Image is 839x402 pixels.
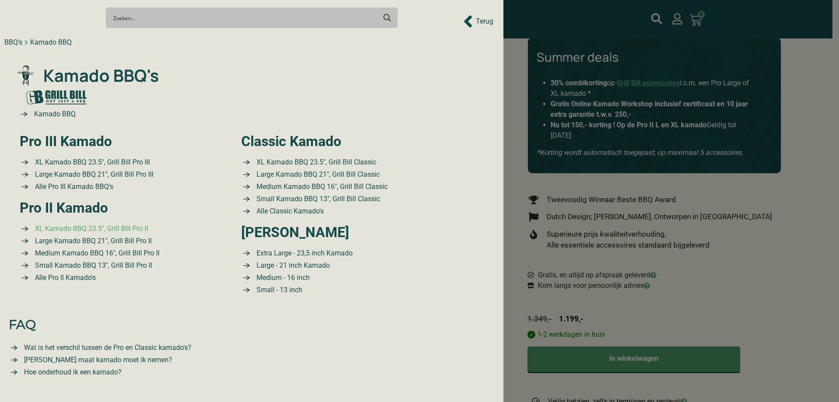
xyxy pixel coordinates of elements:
[20,182,224,192] a: Alle BBQ's
[32,109,76,119] span: Kamado BBQ
[254,285,302,295] span: Small - 13 inch
[9,367,495,378] a: Large kamado
[254,194,380,204] span: Small Kamado BBQ 13″, Grill Bill Classic
[113,10,376,26] input: Search input
[22,355,172,365] span: [PERSON_NAME] maat kamado moet ik nemen?
[254,273,310,283] span: Medium - 16 inch
[33,169,153,180] span: Large Kamado BBQ 21″, Grill Bill Pro III
[380,10,395,25] button: Search magnifier button
[20,169,224,180] a: Large Kamado BBQ 21″ Grill Bill Pro III
[254,157,376,168] span: XL Kamado BBQ 23.5″, Grill Bill Classic
[33,224,148,234] span: XL Kamado BBQ 23.5″, Grill Bill Pro II
[20,248,224,259] a: XL Kamado BBQ 23.5″ Grill Bill Pro II
[33,273,96,283] span: Alle Pro II Kamado's
[20,224,224,234] a: XL Kamado BBQ 23.5″ Grill Bill Pro II
[9,315,36,334] span: FAQ
[241,260,445,271] a: Large kamado
[4,37,22,48] div: BBQ's
[22,367,121,378] span: Hoe onderhoud ik een kamado?
[254,182,388,192] span: Medium Kamado BBQ 16″, Grill Bill Classic
[33,182,113,192] span: Alle Pro III Kamado BBQ's
[241,133,341,150] a: Classic Kamado
[33,157,150,168] span: XL Kamado BBQ 23.5″, Grill Bill Pro III
[19,109,488,119] a: Kamado BBQ
[20,133,112,150] a: Pro III Kamado
[20,260,224,271] a: Small Kamado BBQ 13″ Grill Bill Pro II
[33,248,159,259] span: Medium Kamado BBQ 16″, Grill Bill Pro II
[241,194,445,204] a: Small Kamado BBQ 13″
[20,199,108,216] a: Pro II Kamado
[254,206,324,217] span: Alle Classic Kamado's
[9,315,495,334] a: FAQ
[254,248,353,259] span: Extra Large - 23,5 inch Kamado
[33,236,152,246] span: Large Kamado BBQ 21″, Grill Bill Pro II
[254,169,380,180] span: Large Kamado BBQ 21″, Grill Bill Classic
[241,248,445,259] a: Extra Large kamado
[241,169,445,180] a: Large Kamado BBQ 21″ Grill Bill Classic
[9,355,495,365] a: Small kamado
[241,273,445,283] a: Medium kamado
[241,182,445,192] a: Medium Kamado BBQ 16″
[241,157,445,168] a: XL Kamado BBQ 23.5″
[115,10,378,25] form: Search form
[33,260,152,271] span: Small Kamado BBQ 13″, Grill Bill Pro II
[20,236,224,246] a: XL Kamado BBQ 23.5″ Grill Bill Pro II
[241,206,445,217] a: Small Kamado BBQ 13″
[20,157,224,168] a: XL Kamado BBQ 23.5″ Grill Bill Pro III
[24,87,89,106] img: Grill Bill gr
[20,273,224,283] a: Alle Pro II Kamado's
[254,260,330,271] span: Large - 21 inch Kamado
[9,343,495,353] a: Verschil Pro Classic kamado
[30,37,72,48] div: Kamado BBQ
[15,63,488,88] a: Kamado BBQ's
[41,63,159,88] span: Kamado BBQ's
[241,225,445,239] h2: [PERSON_NAME]
[22,343,191,353] span: Wat is het verschil tussen de Pro en Classic kamado's?
[241,285,445,295] a: Small kamado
